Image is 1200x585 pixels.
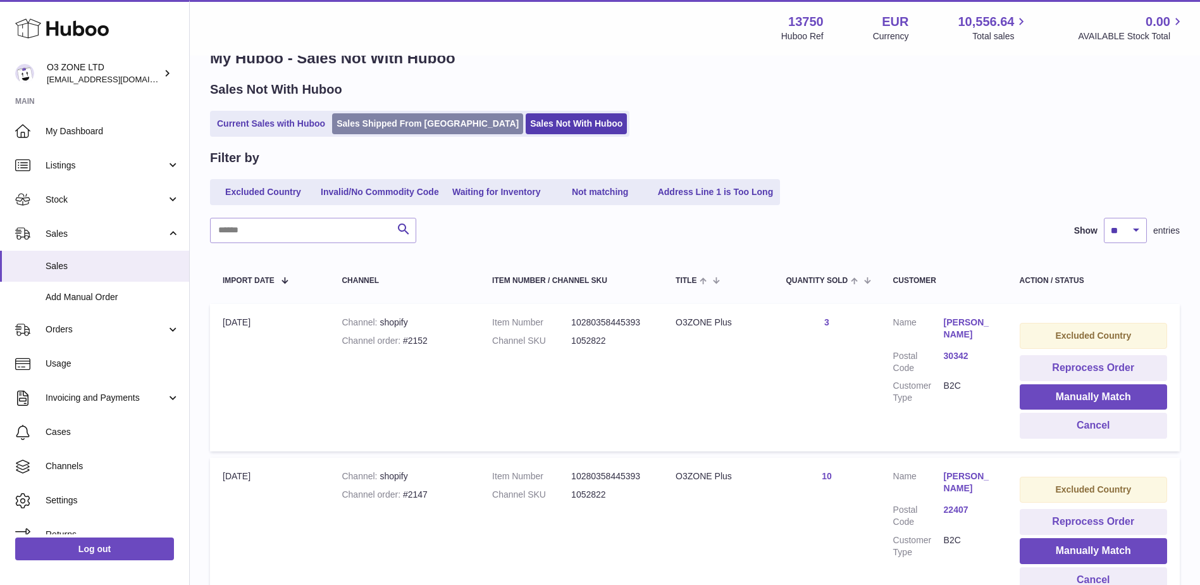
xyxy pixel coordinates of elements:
a: 3 [824,317,829,327]
dt: Item Number [492,470,571,482]
div: Huboo Ref [781,30,824,42]
span: Listings [46,160,166,172]
strong: EUR [882,13,908,30]
dd: 1052822 [571,335,650,347]
label: Show [1074,225,1098,237]
span: My Dashboard [46,125,180,137]
div: O3ZONE Plus [676,470,760,482]
dt: Item Number [492,317,571,329]
div: Channel [342,277,467,285]
button: Manually Match [1020,538,1167,564]
dt: Customer Type [893,380,944,404]
button: Reprocess Order [1020,509,1167,535]
a: Address Line 1 is Too Long [653,182,778,203]
a: Sales Not With Huboo [526,113,627,134]
div: #2152 [342,335,467,347]
strong: Channel order [342,489,403,500]
div: Item Number / Channel SKU [492,277,650,285]
a: Current Sales with Huboo [213,113,330,134]
strong: 13750 [788,13,824,30]
strong: Channel [342,317,380,327]
span: entries [1153,225,1180,237]
span: Import date [223,277,275,285]
div: Currency [873,30,909,42]
span: Title [676,277,696,285]
td: [DATE] [210,304,329,451]
a: Not matching [550,182,651,203]
dd: B2C [944,380,994,404]
div: O3ZONE Plus [676,317,760,329]
strong: Channel order [342,336,403,346]
span: 0.00 [1146,13,1170,30]
a: 10,556.64 Total sales [958,13,1029,42]
span: Add Manual Order [46,291,180,303]
span: Total sales [972,30,1029,42]
span: Stock [46,194,166,206]
strong: Excluded Country [1055,330,1131,341]
button: Cancel [1020,413,1167,439]
dd: 1052822 [571,489,650,501]
img: hello@o3zoneltd.co.uk [15,64,34,83]
a: 30342 [944,350,994,362]
span: Invoicing and Payments [46,392,166,404]
span: Usage [46,358,180,370]
a: Waiting for Inventory [446,182,547,203]
dt: Channel SKU [492,489,571,501]
a: 10 [822,471,832,481]
span: Channels [46,460,180,472]
dt: Postal Code [893,350,944,374]
a: Sales Shipped From [GEOGRAPHIC_DATA] [332,113,523,134]
dt: Name [893,470,944,498]
span: Quantity Sold [786,277,848,285]
div: #2147 [342,489,467,501]
a: Log out [15,538,174,560]
button: Reprocess Order [1020,355,1167,381]
span: Returns [46,529,180,541]
span: Sales [46,260,180,272]
div: Action / Status [1020,277,1167,285]
dt: Name [893,317,944,344]
a: Invalid/No Commodity Code [316,182,443,203]
dt: Customer Type [893,534,944,558]
dd: 10280358445393 [571,470,650,482]
span: AVAILABLE Stock Total [1078,30,1185,42]
h2: Sales Not With Huboo [210,81,342,98]
span: 10,556.64 [958,13,1014,30]
span: Orders [46,324,166,336]
span: Cases [46,426,180,438]
strong: Channel [342,471,380,481]
button: Manually Match [1020,384,1167,410]
span: [EMAIL_ADDRESS][DOMAIN_NAME] [47,74,186,84]
div: O3 ZONE LTD [47,61,161,85]
a: 0.00 AVAILABLE Stock Total [1078,13,1185,42]
span: Sales [46,228,166,240]
a: 22407 [944,504,994,516]
dt: Channel SKU [492,335,571,347]
dd: B2C [944,534,994,558]
span: Settings [46,494,180,506]
strong: Excluded Country [1055,484,1131,494]
h1: My Huboo - Sales Not With Huboo [210,48,1180,68]
h2: Filter by [210,149,259,167]
a: Excluded Country [213,182,314,203]
div: shopify [342,470,467,482]
a: [PERSON_NAME] [944,470,994,494]
a: [PERSON_NAME] [944,317,994,341]
div: shopify [342,317,467,329]
div: Customer [893,277,994,285]
dt: Postal Code [893,504,944,528]
dd: 10280358445393 [571,317,650,329]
